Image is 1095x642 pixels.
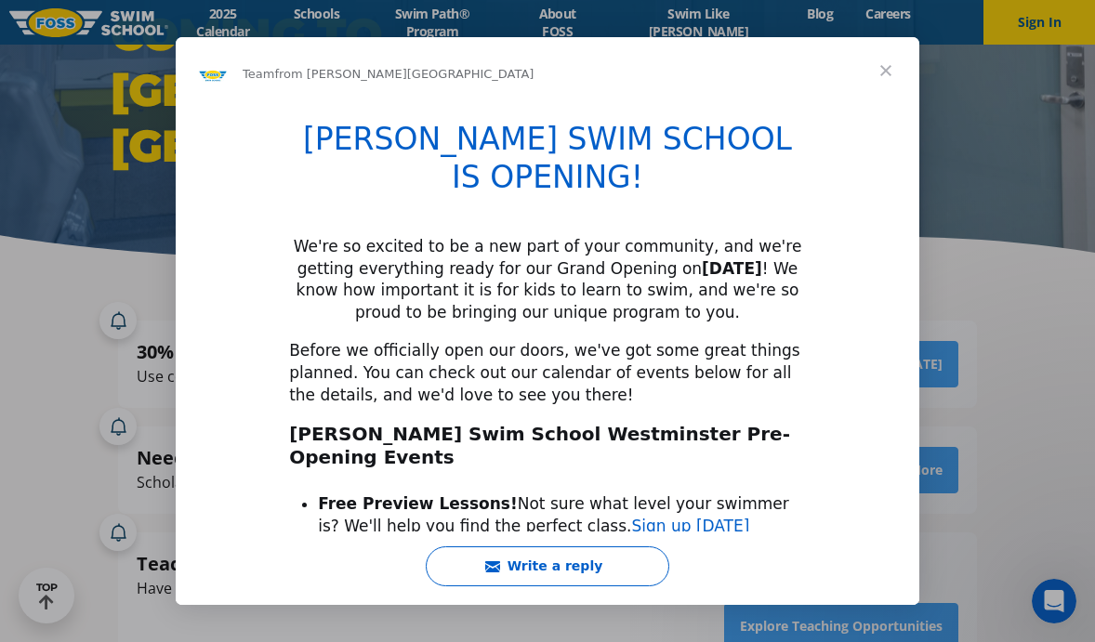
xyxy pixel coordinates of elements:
[289,236,806,324] div: We're so excited to be a new part of your community, and we're getting everything ready for our G...
[198,59,228,89] img: Profile image for Team
[318,493,806,538] li: Not sure what level your swimmer is? We'll help you find the perfect class.
[631,517,749,535] a: Sign up [DATE]
[289,423,790,468] b: [PERSON_NAME] Swim School Westminster Pre-Opening Events
[289,340,806,406] div: Before we officially open our doors, we've got some great things planned. You can check out our c...
[426,546,669,586] button: Write a reply
[702,259,762,278] b: [DATE]
[243,67,274,81] span: Team
[289,121,806,208] h1: [PERSON_NAME] SWIM SCHOOL IS OPENING!
[318,494,518,513] b: Free Preview Lessons!
[852,37,919,104] span: Close
[274,67,534,81] span: from [PERSON_NAME][GEOGRAPHIC_DATA]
